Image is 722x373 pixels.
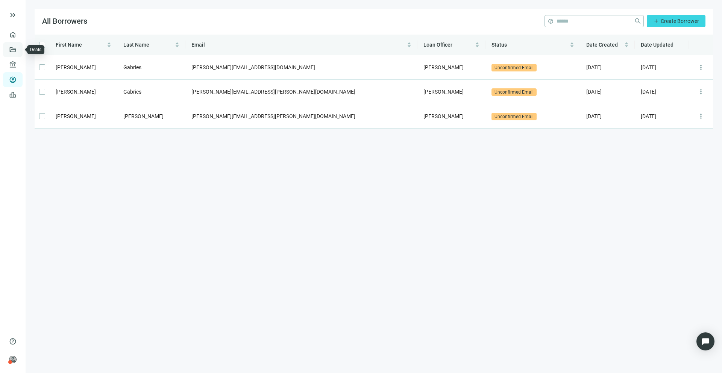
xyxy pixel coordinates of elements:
[56,113,96,119] span: [PERSON_NAME]
[697,64,705,71] span: more_vert
[423,42,452,48] span: Loan Officer
[56,42,82,48] span: First Name
[641,64,656,70] span: [DATE]
[491,113,537,120] span: Unconfirmed Email
[9,61,14,68] span: account_balance
[586,42,618,48] span: Date Created
[695,86,707,98] button: more_vert
[653,18,659,24] span: add
[661,18,699,24] span: Create Borrower
[423,89,464,95] span: [PERSON_NAME]
[191,113,355,119] span: [PERSON_NAME][EMAIL_ADDRESS][PERSON_NAME][DOMAIN_NAME]
[491,64,537,71] span: Unconfirmed Email
[586,89,602,95] span: [DATE]
[641,42,673,48] span: Date Updated
[423,64,464,70] span: [PERSON_NAME]
[697,88,705,96] span: more_vert
[9,338,17,345] span: help
[647,15,705,27] button: addCreate Borrower
[695,110,707,122] button: more_vert
[8,11,17,20] button: keyboard_double_arrow_right
[423,113,464,119] span: [PERSON_NAME]
[191,64,315,70] span: [PERSON_NAME][EMAIL_ADDRESS][DOMAIN_NAME]
[548,18,554,24] span: help
[42,17,87,26] span: All Borrowers
[9,356,17,363] span: person
[56,89,96,95] span: [PERSON_NAME]
[641,89,656,95] span: [DATE]
[695,61,707,73] button: more_vert
[697,112,705,120] span: more_vert
[191,89,355,95] span: [PERSON_NAME][EMAIL_ADDRESS][PERSON_NAME][DOMAIN_NAME]
[586,113,602,119] span: [DATE]
[123,42,149,48] span: Last Name
[696,332,714,350] div: Open Intercom Messenger
[123,89,141,95] span: Gabries
[191,42,205,48] span: Email
[491,88,537,96] span: Unconfirmed Email
[123,113,164,119] span: [PERSON_NAME]
[641,113,656,119] span: [DATE]
[491,42,507,48] span: Status
[123,64,141,70] span: Gabries
[56,64,96,70] span: [PERSON_NAME]
[586,64,602,70] span: [DATE]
